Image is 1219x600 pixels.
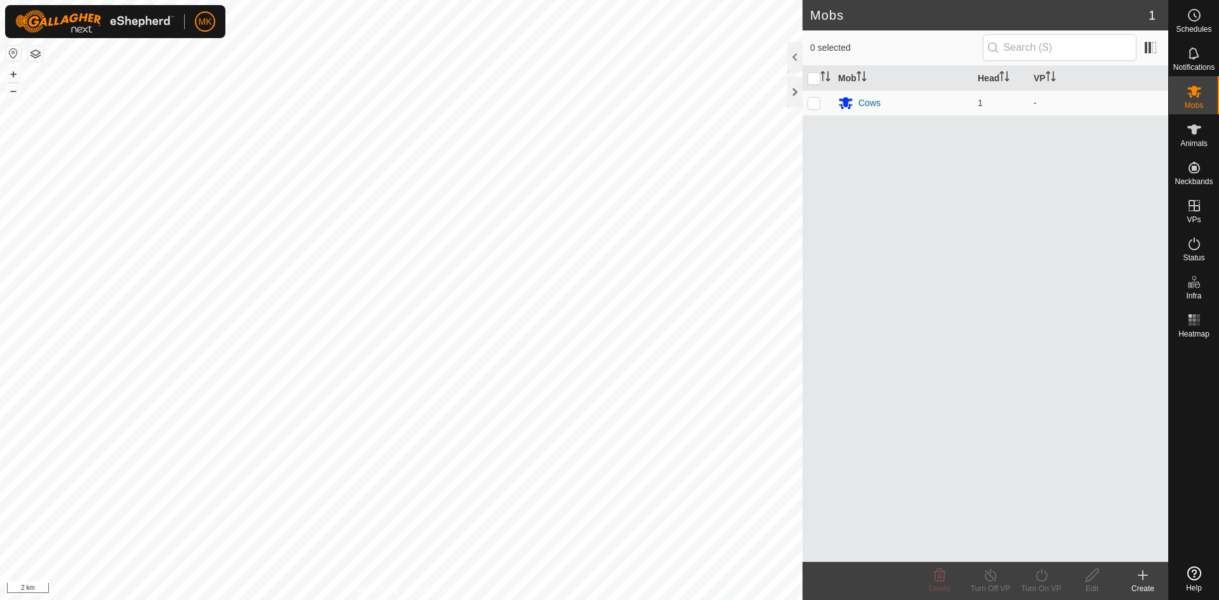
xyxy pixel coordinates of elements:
div: Edit [1067,583,1117,594]
button: + [6,67,21,82]
p-sorticon: Activate to sort [856,73,867,83]
span: Delete [929,584,951,593]
span: Neckbands [1175,178,1213,185]
div: Turn On VP [1016,583,1067,594]
th: Mob [833,66,973,91]
img: Gallagher Logo [15,10,174,33]
span: Schedules [1176,25,1211,33]
div: Cows [858,97,881,110]
button: Reset Map [6,46,21,61]
th: VP [1029,66,1168,91]
span: MK [199,15,212,29]
button: Map Layers [28,46,43,62]
div: Create [1117,583,1168,594]
td: - [1029,90,1168,116]
span: Mobs [1185,102,1203,109]
span: 1 [978,98,983,108]
p-sorticon: Activate to sort [820,73,830,83]
span: Infra [1186,292,1201,300]
a: Privacy Policy [351,583,399,595]
span: Help [1186,584,1202,592]
span: Heatmap [1178,330,1209,338]
span: Status [1183,254,1204,262]
span: 0 selected [810,41,983,55]
a: Help [1169,561,1219,597]
p-sorticon: Activate to sort [999,73,1009,83]
h2: Mobs [810,8,1149,23]
span: VPs [1187,216,1201,223]
p-sorticon: Activate to sort [1046,73,1056,83]
span: Notifications [1173,63,1215,71]
span: Animals [1180,140,1208,147]
button: – [6,83,21,98]
input: Search (S) [983,34,1136,61]
span: 1 [1149,6,1156,25]
a: Contact Us [414,583,451,595]
th: Head [973,66,1029,91]
div: Turn Off VP [965,583,1016,594]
